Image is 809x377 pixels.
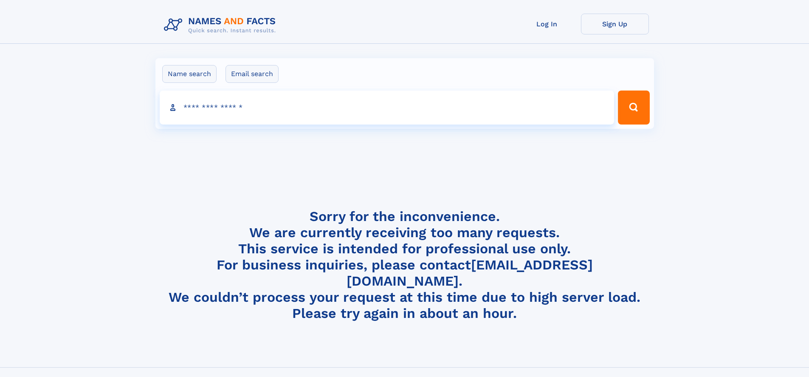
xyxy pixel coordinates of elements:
[513,14,581,34] a: Log In
[161,14,283,37] img: Logo Names and Facts
[160,91,615,125] input: search input
[162,65,217,83] label: Name search
[581,14,649,34] a: Sign Up
[161,208,649,322] h4: Sorry for the inconvenience. We are currently receiving too many requests. This service is intend...
[347,257,593,289] a: [EMAIL_ADDRESS][DOMAIN_NAME]
[226,65,279,83] label: Email search
[618,91,649,125] button: Search Button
